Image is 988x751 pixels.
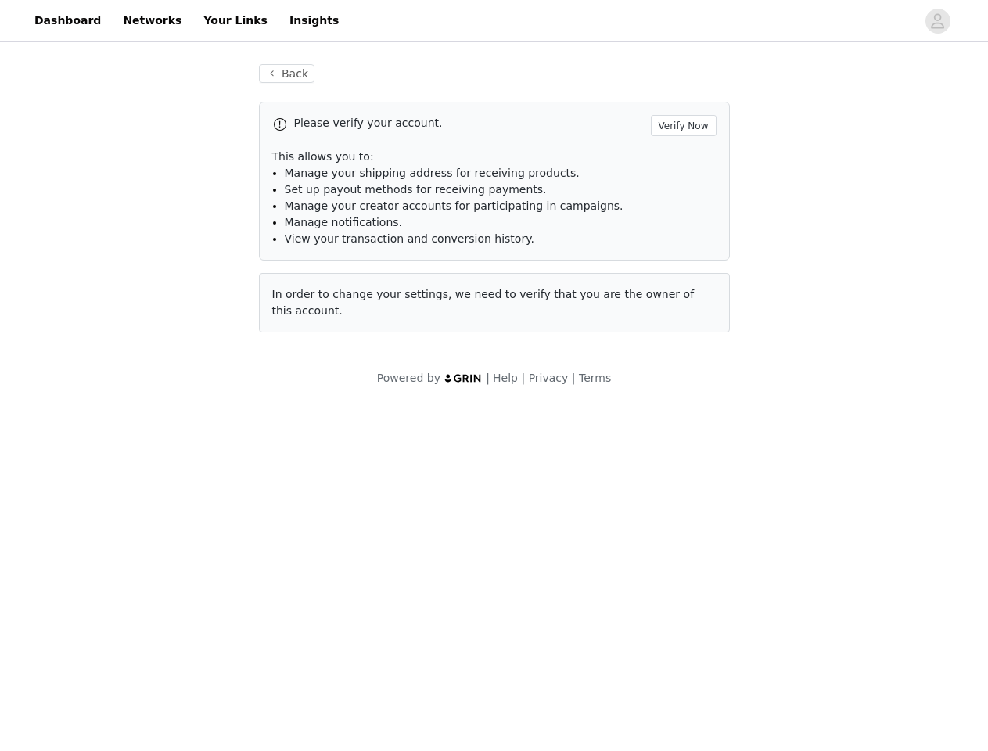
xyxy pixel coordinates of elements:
[493,372,518,384] a: Help
[285,232,534,245] span: View your transaction and conversion history.
[25,3,110,38] a: Dashboard
[930,9,945,34] div: avatar
[486,372,490,384] span: |
[285,216,403,228] span: Manage notifications.
[579,372,611,384] a: Terms
[272,288,695,317] span: In order to change your settings, we need to verify that you are the owner of this account.
[521,372,525,384] span: |
[259,64,315,83] button: Back
[285,183,547,196] span: Set up payout methods for receiving payments.
[113,3,191,38] a: Networks
[194,3,277,38] a: Your Links
[285,167,580,179] span: Manage your shipping address for receiving products.
[272,149,717,165] p: This allows you to:
[285,199,623,212] span: Manage your creator accounts for participating in campaigns.
[377,372,440,384] span: Powered by
[294,115,645,131] p: Please verify your account.
[280,3,348,38] a: Insights
[572,372,576,384] span: |
[529,372,569,384] a: Privacy
[444,373,483,383] img: logo
[651,115,717,136] button: Verify Now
